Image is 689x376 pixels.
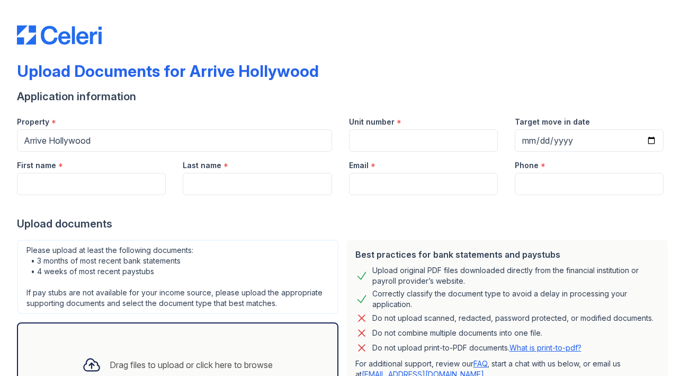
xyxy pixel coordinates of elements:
[515,117,590,127] label: Target move in date
[372,312,654,325] div: Do not upload scanned, redacted, password protected, or modified documents.
[473,359,487,368] a: FAQ
[509,343,581,352] a: What is print-to-pdf?
[349,117,395,127] label: Unit number
[17,89,672,104] div: Application information
[17,62,319,81] div: Upload Documents for Arrive Hollywood
[17,160,56,171] label: First name
[372,265,660,286] div: Upload original PDF files downloaded directly from the financial institution or payroll provider’...
[17,25,102,45] img: CE_Logo_Blue-a8612792a0a2168367f1c8372b55b34899dd931a85d93a1a3d3e32e68fde9ad4.png
[372,343,581,353] p: Do not upload print-to-PDF documents.
[17,240,338,314] div: Please upload at least the following documents: • 3 months of most recent bank statements • 4 wee...
[183,160,221,171] label: Last name
[17,117,49,127] label: Property
[372,327,542,339] div: Do not combine multiple documents into one file.
[355,248,660,261] div: Best practices for bank statements and paystubs
[17,216,672,231] div: Upload documents
[110,358,273,371] div: Drag files to upload or click here to browse
[349,160,369,171] label: Email
[372,288,660,310] div: Correctly classify the document type to avoid a delay in processing your application.
[515,160,539,171] label: Phone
